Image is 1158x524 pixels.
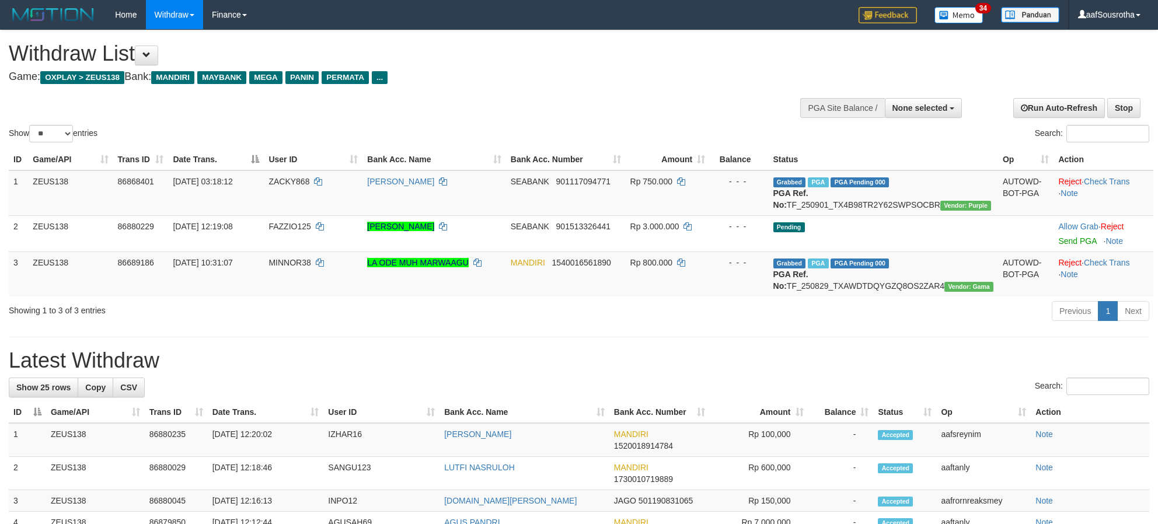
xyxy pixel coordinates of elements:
[710,490,808,512] td: Rp 150,000
[714,176,763,187] div: - - -
[9,401,46,423] th: ID: activate to sort column descending
[367,177,434,186] a: [PERSON_NAME]
[362,149,505,170] th: Bank Acc. Name: activate to sort column ascending
[323,457,440,490] td: SANGU123
[773,177,806,187] span: Grabbed
[1084,177,1130,186] a: Check Trans
[769,170,998,216] td: TF_250901_TX4B98TR2Y62SWPSOCBR
[9,42,761,65] h1: Withdraw List
[9,490,46,512] td: 3
[118,258,154,267] span: 86689186
[46,457,145,490] td: ZEUS138
[1054,215,1153,251] td: ·
[511,177,549,186] span: SEABANK
[630,222,679,231] span: Rp 3.000.000
[9,170,28,216] td: 1
[511,222,549,231] span: SEABANK
[769,251,998,296] td: TF_250829_TXAWDTDQYGZQ8OS2ZAR4
[46,490,145,512] td: ZEUS138
[268,258,311,267] span: MINNOR38
[1058,177,1082,186] a: Reject
[506,149,626,170] th: Bank Acc. Number: activate to sort column ascending
[118,177,154,186] span: 86868401
[145,457,208,490] td: 86880029
[998,251,1054,296] td: AUTOWD-BOT-PGA
[16,383,71,392] span: Show 25 rows
[9,457,46,490] td: 2
[936,457,1031,490] td: aaftanly
[936,401,1031,423] th: Op: activate to sort column ascending
[936,423,1031,457] td: aafsreynim
[173,222,232,231] span: [DATE] 12:19:08
[444,429,511,439] a: [PERSON_NAME]
[208,457,324,490] td: [DATE] 12:18:46
[808,490,874,512] td: -
[878,430,913,440] span: Accepted
[145,401,208,423] th: Trans ID: activate to sort column ascending
[322,71,369,84] span: PERMATA
[151,71,194,84] span: MANDIRI
[556,177,611,186] span: Copy 901117094771 to clipboard
[639,496,693,505] span: Copy 501190831065 to clipboard
[367,258,468,267] a: LA ODE MUH MARWAAGU
[9,300,474,316] div: Showing 1 to 3 of 3 entries
[1035,429,1053,439] a: Note
[975,3,991,13] span: 34
[444,463,515,472] a: LUTFI NASRULOH
[1098,301,1118,321] a: 1
[285,71,319,84] span: PANIN
[1084,258,1130,267] a: Check Trans
[9,349,1149,372] h1: Latest Withdraw
[173,177,232,186] span: [DATE] 03:18:12
[9,125,97,142] label: Show entries
[714,257,763,268] div: - - -
[773,258,806,268] span: Grabbed
[511,258,545,267] span: MANDIRI
[1107,98,1140,118] a: Stop
[773,188,808,209] b: PGA Ref. No:
[1066,378,1149,395] input: Search:
[998,170,1054,216] td: AUTOWD-BOT-PGA
[878,463,913,473] span: Accepted
[773,222,805,232] span: Pending
[998,149,1054,170] th: Op: activate to sort column ascending
[1035,463,1053,472] a: Note
[934,7,983,23] img: Button%20Memo.svg
[1061,270,1078,279] a: Note
[197,71,246,84] span: MAYBANK
[120,383,137,392] span: CSV
[1058,222,1098,231] a: Allow Grab
[9,149,28,170] th: ID
[873,401,936,423] th: Status: activate to sort column ascending
[173,258,232,267] span: [DATE] 10:31:07
[85,383,106,392] span: Copy
[609,401,710,423] th: Bank Acc. Number: activate to sort column ascending
[859,7,917,23] img: Feedback.jpg
[78,378,113,397] a: Copy
[40,71,124,84] span: OXPLAY > ZEUS138
[831,258,889,268] span: PGA Pending
[831,177,889,187] span: PGA Pending
[268,222,311,231] span: FAZZIO125
[808,177,828,187] span: Marked by aaftrukkakada
[1001,7,1059,23] img: panduan.png
[1054,149,1153,170] th: Action
[710,149,768,170] th: Balance
[9,6,97,23] img: MOTION_logo.png
[1105,236,1123,246] a: Note
[113,378,145,397] a: CSV
[885,98,962,118] button: None selected
[444,496,577,505] a: [DOMAIN_NAME][PERSON_NAME]
[808,423,874,457] td: -
[1058,236,1096,246] a: Send PGA
[440,401,609,423] th: Bank Acc. Name: activate to sort column ascending
[28,215,113,251] td: ZEUS138
[769,149,998,170] th: Status
[936,490,1031,512] td: aafrornreaksmey
[1013,98,1105,118] a: Run Auto-Refresh
[808,401,874,423] th: Balance: activate to sort column ascending
[323,401,440,423] th: User ID: activate to sort column ascending
[9,378,78,397] a: Show 25 rows
[614,496,636,505] span: JAGO
[46,423,145,457] td: ZEUS138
